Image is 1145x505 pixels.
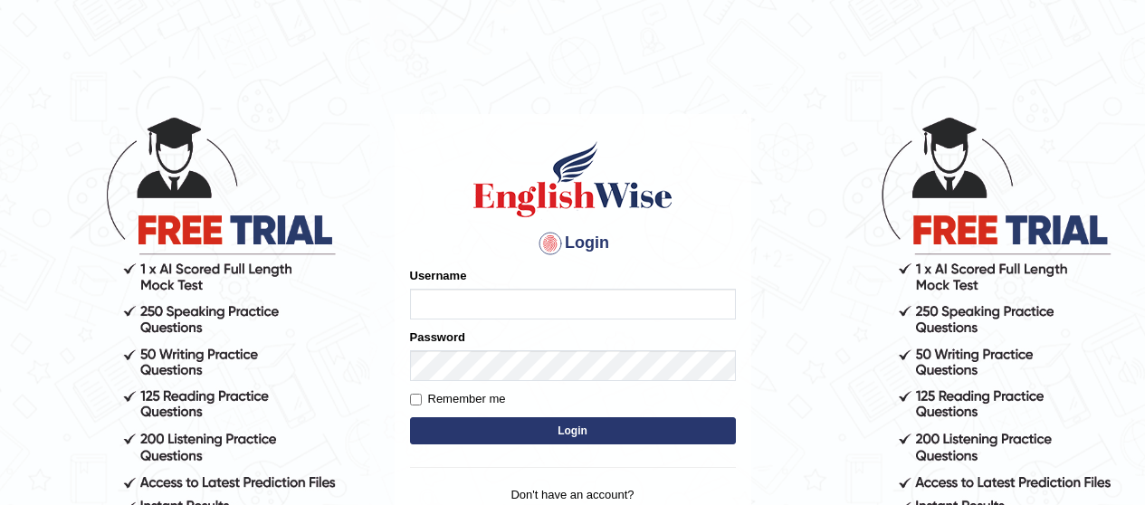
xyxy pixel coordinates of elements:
[410,417,736,444] button: Login
[470,138,676,220] img: Logo of English Wise sign in for intelligent practice with AI
[410,394,422,405] input: Remember me
[410,229,736,258] h4: Login
[410,390,506,408] label: Remember me
[410,329,465,346] label: Password
[410,267,467,284] label: Username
